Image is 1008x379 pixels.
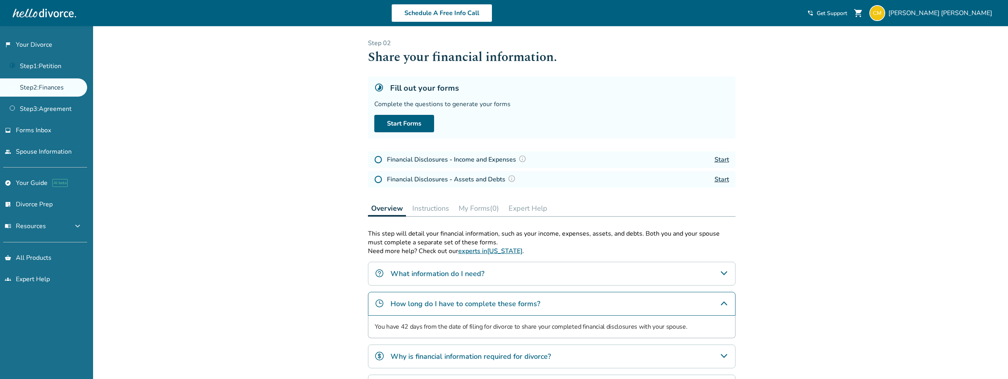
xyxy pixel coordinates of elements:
h4: Financial Disclosures - Income and Expenses [387,154,529,165]
a: experts in[US_STATE] [458,247,522,255]
img: How long do I have to complete these forms? [375,299,384,308]
span: list_alt_check [5,201,11,208]
img: Why is financial information required for divorce? [375,351,384,361]
a: Start Forms [374,115,434,132]
span: AI beta [52,179,68,187]
span: menu_book [5,223,11,229]
span: people [5,149,11,155]
h4: How long do I have to complete these forms? [391,299,540,309]
a: Schedule A Free Info Call [391,4,492,22]
span: expand_more [73,221,82,231]
span: [PERSON_NAME] [PERSON_NAME] [888,9,995,17]
div: What information do I need? [368,262,736,286]
img: Not Started [374,175,382,183]
h4: What information do I need? [391,269,484,279]
a: phone_in_talkGet Support [807,10,847,17]
button: Expert Help [505,200,551,216]
span: Get Support [817,10,847,17]
span: Resources [5,222,46,230]
p: Need more help? Check out our . [368,247,736,255]
div: How long do I have to complete these forms? [368,292,736,316]
p: This step will detail your financial information, such as your income, expenses, assets, and debt... [368,229,736,247]
button: My Forms(0) [455,200,502,216]
button: Instructions [409,200,452,216]
span: shopping_basket [5,255,11,261]
img: Question Mark [508,175,516,183]
h1: Share your financial information. [368,48,736,67]
div: Why is financial information required for divorce? [368,345,736,368]
a: Start [715,175,729,184]
img: Not Started [374,156,382,164]
a: Start [715,155,729,164]
p: You have 42 days from the date of filing for divorce to share your completed financial disclosure... [375,322,729,331]
iframe: Chat Widget [968,341,1008,379]
h5: Fill out your forms [390,83,459,93]
button: Overview [368,200,406,217]
span: explore [5,180,11,186]
span: phone_in_talk [807,10,814,16]
h4: Financial Disclosures - Assets and Debts [387,174,518,185]
p: Step 0 2 [368,39,736,48]
img: cynthia.montoya@frontrange.edu [869,5,885,21]
span: Forms Inbox [16,126,51,135]
span: inbox [5,127,11,133]
span: shopping_cart [854,8,863,18]
img: Question Mark [518,155,526,163]
span: groups [5,276,11,282]
h4: Why is financial information required for divorce? [391,351,551,362]
div: Complete the questions to generate your forms [374,100,729,109]
img: What information do I need? [375,269,384,278]
span: flag_2 [5,42,11,48]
